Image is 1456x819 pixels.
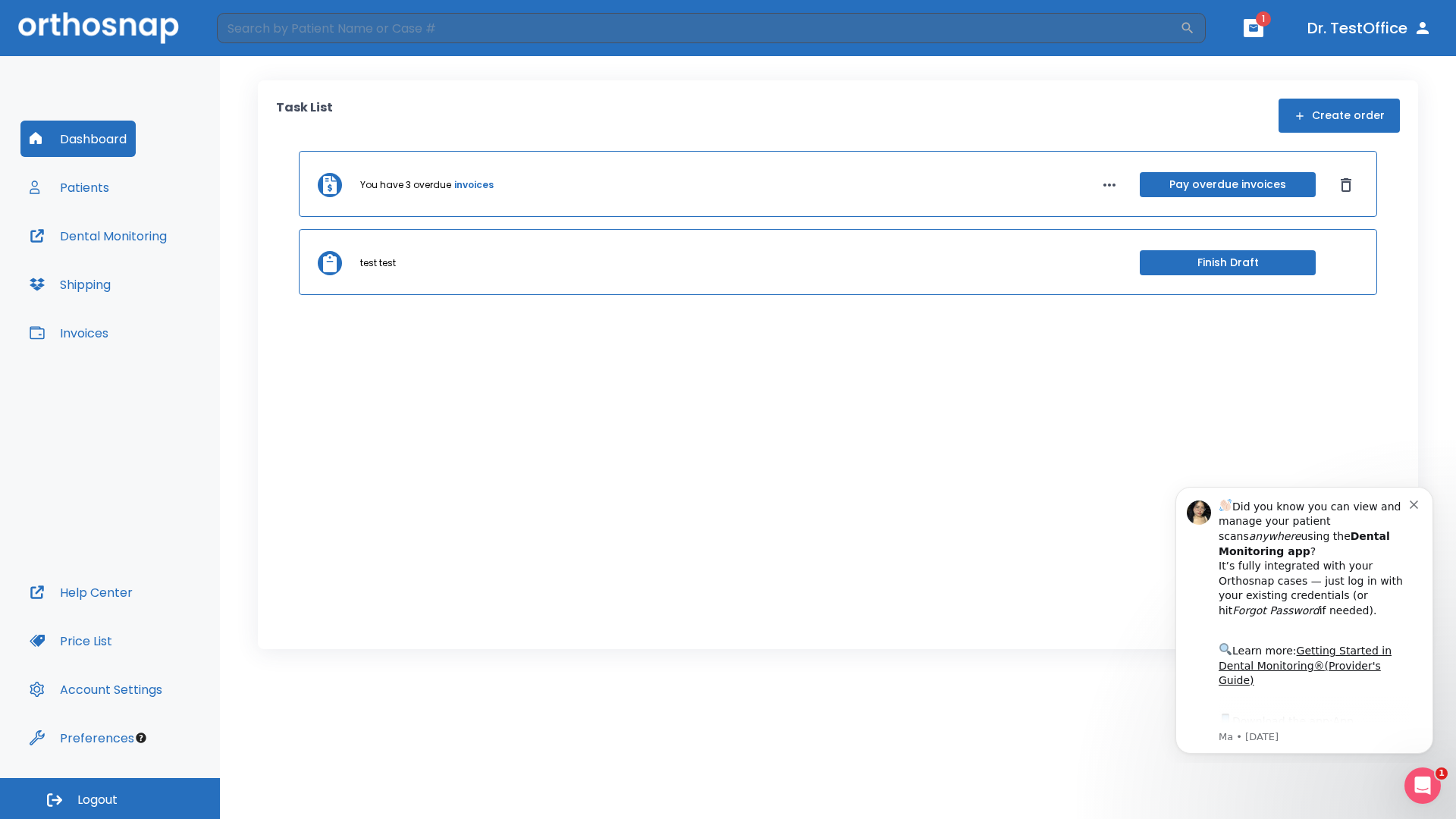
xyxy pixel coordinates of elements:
[20,671,171,708] button: Account Settings
[360,256,396,270] p: test test
[20,574,142,610] button: Help Center
[18,12,179,43] img: Orthosnap
[20,169,118,206] button: Patients
[217,13,1180,43] input: Search by Patient Name or Case #
[1140,172,1316,197] button: Pay overdue invoices
[257,24,269,36] button: Dismiss notification
[1279,99,1400,133] button: Create order
[66,238,257,315] div: Download the app: | ​ Let us know if you need help getting started!
[276,99,333,133] p: Task List
[20,266,120,303] button: Shipping
[20,720,143,756] button: Preferences
[1153,473,1456,763] iframe: Intercom notifications message
[20,623,121,659] button: Price List
[1436,767,1448,780] span: 1
[360,178,451,192] p: You have 3 overdue
[20,121,136,157] button: Dashboard
[66,242,201,269] a: App Store
[1301,14,1438,42] button: Dr. TestOffice
[1334,173,1358,197] button: Dismiss
[20,315,118,351] button: Invoices
[1404,767,1441,804] iframe: Intercom live chat
[454,178,494,192] a: invoices
[1140,250,1316,275] button: Finish Draft
[20,218,176,254] button: Dental Monitoring
[1256,11,1271,27] span: 1
[77,792,118,808] span: Logout
[66,257,257,271] p: Message from Ma, sent 8w ago
[134,731,148,745] div: Tooltip anchor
